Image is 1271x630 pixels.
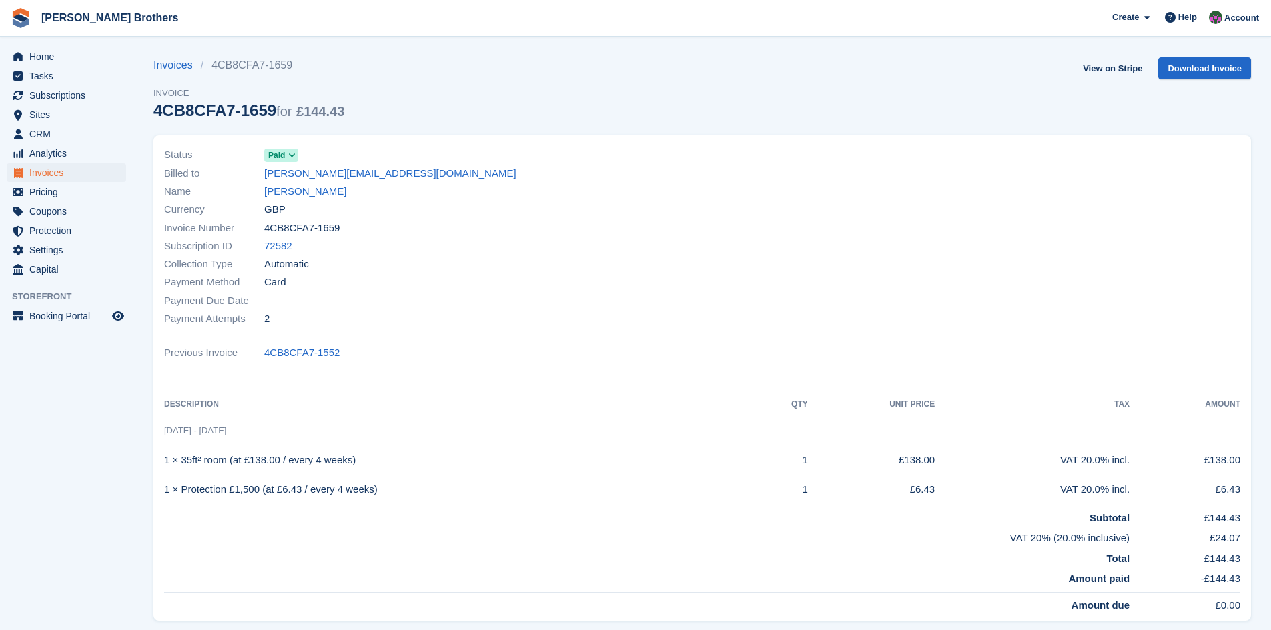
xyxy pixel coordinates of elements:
div: VAT 20.0% incl. [935,453,1130,468]
span: Help [1178,11,1197,24]
span: Subscription ID [164,239,264,254]
span: Tasks [29,67,109,85]
a: View on Stripe [1078,57,1148,79]
span: Status [164,147,264,163]
a: 4CB8CFA7-1552 [264,345,340,361]
img: stora-icon-8386f47178a22dfd0bd8f6a31ec36ba5ce8667c1dd55bd0f319d3a0aa187defe.svg [11,8,31,28]
span: Automatic [264,257,309,272]
a: Paid [264,147,298,163]
div: 4CB8CFA7-1659 [153,101,344,119]
strong: Total [1106,553,1130,564]
span: Subscriptions [29,86,109,105]
th: Unit Price [808,394,935,415]
strong: Amount due [1072,599,1130,611]
a: 72582 [264,239,292,254]
a: Download Invoice [1158,57,1251,79]
span: Invoice Number [164,221,264,236]
a: menu [7,47,126,66]
span: Invoices [29,163,109,182]
span: Card [264,275,286,290]
a: menu [7,105,126,124]
span: Analytics [29,144,109,163]
span: Create [1112,11,1139,24]
td: £6.43 [808,475,935,505]
span: Booking Portal [29,307,109,325]
span: Protection [29,221,109,240]
span: Coupons [29,202,109,221]
td: £24.07 [1130,525,1240,546]
td: £144.43 [1130,505,1240,525]
a: Invoices [153,57,201,73]
td: £138.00 [1130,445,1240,475]
span: Payment Method [164,275,264,290]
strong: Subtotal [1090,512,1130,523]
a: Preview store [110,308,126,324]
a: menu [7,260,126,279]
td: £6.43 [1130,475,1240,505]
div: VAT 20.0% incl. [935,482,1130,497]
img: Nick Wright [1209,11,1222,24]
a: menu [7,163,126,182]
span: Storefront [12,290,133,303]
span: Name [164,184,264,199]
td: VAT 20% (20.0% inclusive) [164,525,1130,546]
a: menu [7,307,126,325]
span: Previous Invoice [164,345,264,361]
th: QTY [762,394,808,415]
span: Settings [29,241,109,259]
a: menu [7,221,126,240]
span: for [276,104,292,119]
td: 1 [762,445,808,475]
a: menu [7,202,126,221]
span: Pricing [29,183,109,201]
td: £138.00 [808,445,935,475]
span: Collection Type [164,257,264,272]
td: 1 [762,475,808,505]
span: £144.43 [296,104,344,119]
span: GBP [264,202,286,217]
a: menu [7,183,126,201]
td: 1 × 35ft² room (at £138.00 / every 4 weeks) [164,445,762,475]
a: menu [7,86,126,105]
td: £0.00 [1130,592,1240,613]
span: Paid [268,149,285,161]
span: Invoice [153,87,344,100]
a: menu [7,241,126,259]
a: menu [7,144,126,163]
a: menu [7,125,126,143]
th: Description [164,394,762,415]
a: [PERSON_NAME][EMAIL_ADDRESS][DOMAIN_NAME] [264,166,516,181]
span: Sites [29,105,109,124]
span: Currency [164,202,264,217]
span: [DATE] - [DATE] [164,425,226,435]
span: Home [29,47,109,66]
nav: breadcrumbs [153,57,344,73]
span: CRM [29,125,109,143]
th: Tax [935,394,1130,415]
strong: Amount paid [1068,573,1130,584]
span: 4CB8CFA7-1659 [264,221,340,236]
a: menu [7,67,126,85]
th: Amount [1130,394,1240,415]
span: Capital [29,260,109,279]
a: [PERSON_NAME] Brothers [36,7,183,29]
span: Account [1224,11,1259,25]
span: Payment Due Date [164,293,264,309]
span: Billed to [164,166,264,181]
a: [PERSON_NAME] [264,184,346,199]
td: -£144.43 [1130,566,1240,592]
span: 2 [264,311,270,327]
td: 1 × Protection £1,500 (at £6.43 / every 4 weeks) [164,475,762,505]
td: £144.43 [1130,546,1240,567]
span: Payment Attempts [164,311,264,327]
